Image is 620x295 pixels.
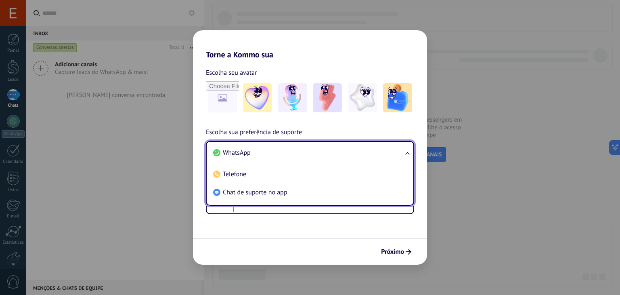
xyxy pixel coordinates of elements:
h2: Torne a Kommo sua [193,30,427,59]
img: -3.jpeg [313,83,342,112]
span: WhatsApp [223,149,251,157]
span: Telefone [223,170,246,178]
span: Próximo [381,249,404,255]
button: Próximo [377,245,415,259]
img: -4.jpeg [348,83,377,112]
img: -2.jpeg [278,83,307,112]
img: -5.jpeg [383,83,412,112]
span: Chat de suporte no app [223,188,287,196]
img: -1.jpeg [243,83,272,112]
span: Escolha sua preferência de suporte [206,127,302,138]
span: Escolha seu avatar [206,67,257,78]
